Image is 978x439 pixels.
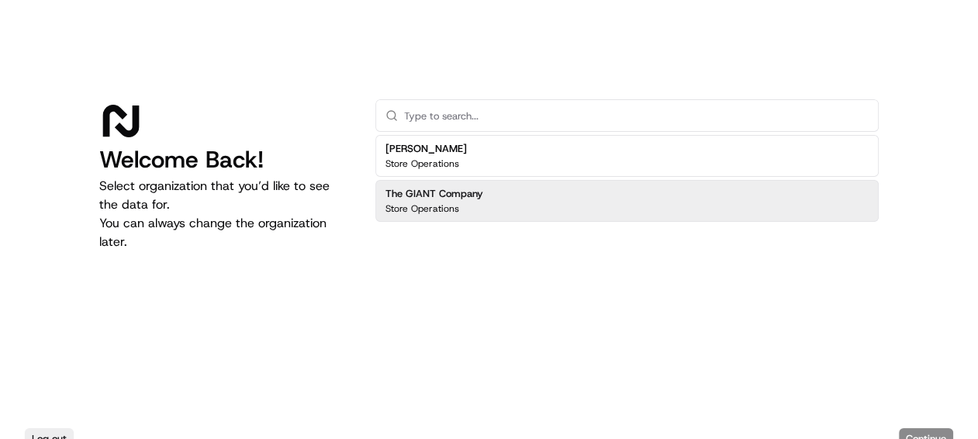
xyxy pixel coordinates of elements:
h1: Welcome Back! [99,146,351,174]
h2: The GIANT Company [385,187,483,201]
div: Suggestions [375,132,879,225]
p: Store Operations [385,157,459,170]
h2: [PERSON_NAME] [385,142,467,156]
p: Select organization that you’d like to see the data for. You can always change the organization l... [99,177,351,251]
p: Store Operations [385,202,459,215]
input: Type to search... [404,100,869,131]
